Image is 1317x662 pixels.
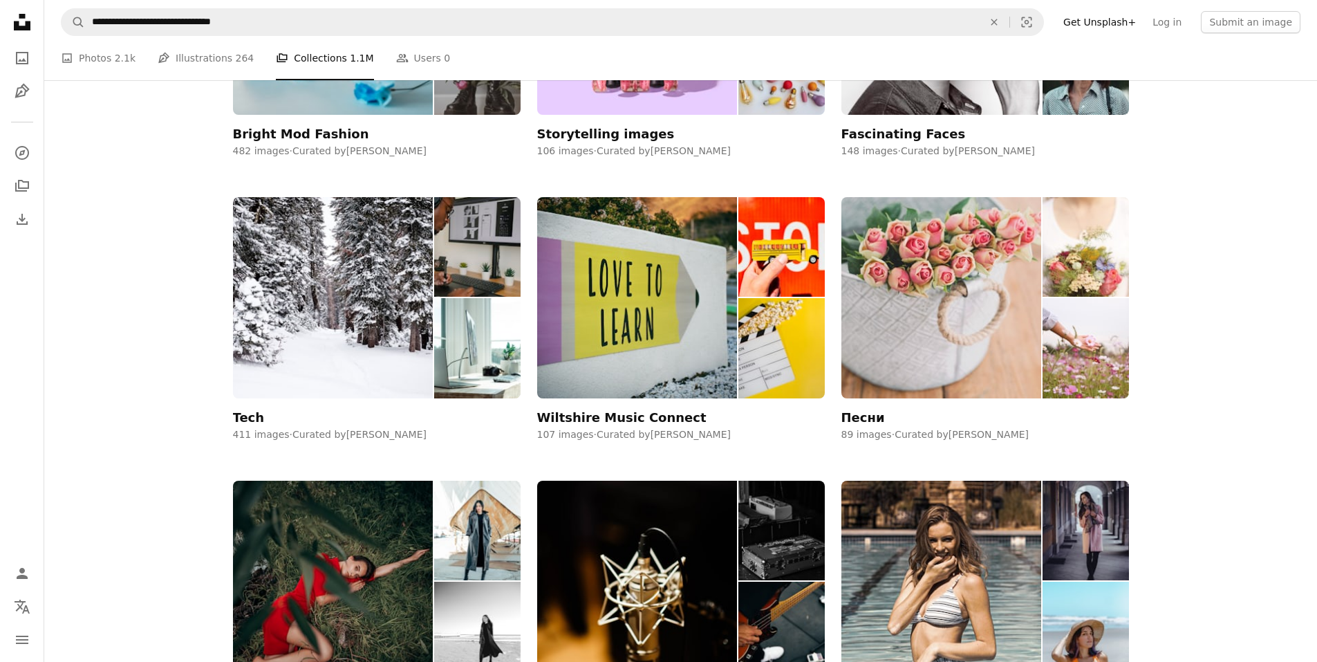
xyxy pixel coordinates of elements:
[396,36,451,80] a: Users 0
[233,145,521,158] div: 482 images · Curated by [PERSON_NAME]
[537,428,825,442] div: 107 images · Curated by [PERSON_NAME]
[8,77,36,105] a: Illustrations
[1010,9,1043,35] button: Visual search
[537,197,825,425] a: Wiltshire Music Connect
[236,50,254,66] span: 264
[233,197,433,398] img: photo-1478719059408-592965723cbc
[434,197,520,297] img: photo-1621609764095-b32bbe35cf3a
[158,36,254,80] a: Illustrations 264
[537,126,675,142] div: Storytelling images
[841,197,1042,398] img: photo-1464885602181-3d7835717ec1
[841,145,1129,158] div: 148 images · Curated by [PERSON_NAME]
[444,50,450,66] span: 0
[233,428,521,442] div: 411 images · Curated by [PERSON_NAME]
[841,197,1129,425] a: Песни
[1201,11,1300,33] button: Submit an image
[8,626,36,654] button: Menu
[61,8,1044,36] form: Find visuals sitewide
[1043,481,1128,581] img: photo-1485462537746-965f33f7f6a7
[233,410,265,426] div: Tech
[841,410,885,426] div: Песни
[8,139,36,167] a: Explore
[1055,11,1144,33] a: Get Unsplash+
[8,44,36,72] a: Photos
[434,481,520,581] img: photo-1673624883441-2a41436d282c
[537,410,707,426] div: Wiltshire Music Connect
[8,560,36,587] a: Log in / Sign up
[1043,298,1128,398] img: photo-1476968776844-4bbe50fb7346
[1144,11,1190,33] a: Log in
[979,9,1009,35] button: Clear
[8,172,36,200] a: Collections
[841,428,1129,442] div: 89 images · Curated by [PERSON_NAME]
[537,145,825,158] div: 106 images · Curated by [PERSON_NAME]
[61,36,136,80] a: Photos 2.1k
[841,126,966,142] div: Fascinating Faces
[738,481,824,581] img: photo-1506437942396-649fac10a75b
[738,197,824,297] img: photo-1582782657778-ab518d853e37
[115,50,136,66] span: 2.1k
[537,197,738,398] img: photo-1546410531-bb4caa6b424d
[8,205,36,233] a: Download History
[8,593,36,620] button: Language
[233,126,369,142] div: Bright Mod Fashion
[1043,197,1128,297] img: photo-1495823609846-d579f072c066
[434,298,520,398] img: photo-1593642632559-0c6d3fc62b89
[233,197,521,425] a: Tech
[738,298,824,398] img: photo-1598899134739-24c46f58b8c0
[62,9,85,35] button: Search Unsplash
[8,8,36,39] a: Home — Unsplash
